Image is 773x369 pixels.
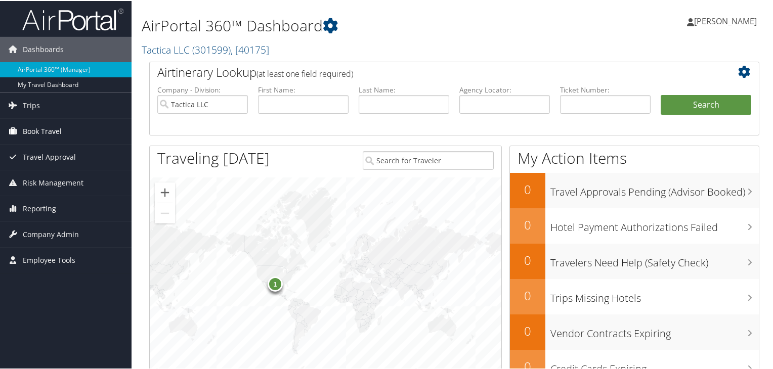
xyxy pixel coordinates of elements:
[23,169,83,195] span: Risk Management
[510,286,545,303] h2: 0
[550,250,759,269] h3: Travelers Need Help (Safety Check)
[510,313,759,349] a: 0Vendor Contracts Expiring
[192,42,231,56] span: ( 301599 )
[510,215,545,233] h2: 0
[231,42,269,56] span: , [ 40175 ]
[694,15,757,26] span: [PERSON_NAME]
[157,147,270,168] h1: Traveling [DATE]
[268,275,283,291] div: 1
[510,278,759,313] a: 0Trips Missing Hotels
[359,84,449,94] label: Last Name:
[550,214,759,234] h3: Hotel Payment Authorizations Failed
[23,221,79,246] span: Company Admin
[157,63,701,80] h2: Airtinerary Lookup
[23,92,40,117] span: Trips
[23,195,56,220] span: Reporting
[22,7,123,30] img: airportal-logo.png
[23,144,76,169] span: Travel Approval
[459,84,550,94] label: Agency Locator:
[256,67,353,78] span: (at least one field required)
[155,202,175,222] button: Zoom out
[155,181,175,202] button: Zoom in
[510,147,759,168] h1: My Action Items
[687,5,767,35] a: [PERSON_NAME]
[510,172,759,207] a: 0Travel Approvals Pending (Advisor Booked)
[142,14,559,35] h1: AirPortal 360™ Dashboard
[550,285,759,304] h3: Trips Missing Hotels
[550,179,759,198] h3: Travel Approvals Pending (Advisor Booked)
[510,180,545,197] h2: 0
[142,42,269,56] a: Tactica LLC
[510,243,759,278] a: 0Travelers Need Help (Safety Check)
[363,150,494,169] input: Search for Traveler
[258,84,349,94] label: First Name:
[510,207,759,243] a: 0Hotel Payment Authorizations Failed
[661,94,751,114] button: Search
[510,251,545,268] h2: 0
[23,118,62,143] span: Book Travel
[550,320,759,340] h3: Vendor Contracts Expiring
[23,247,75,272] span: Employee Tools
[23,36,64,61] span: Dashboards
[560,84,651,94] label: Ticket Number:
[157,84,248,94] label: Company - Division:
[510,321,545,339] h2: 0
